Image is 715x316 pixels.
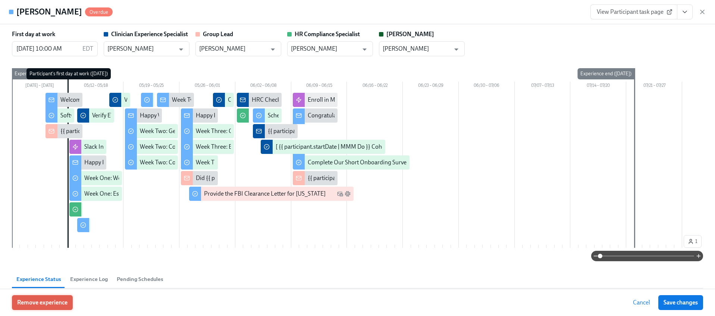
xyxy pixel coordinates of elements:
div: {{ participant.fullName }} has started onboarding [60,127,185,135]
div: [DATE] – [DATE] [12,82,68,91]
div: [ {{ participant.startDate | MMM Do }} Cohort] Confirm Successful Check-Out [276,143,470,151]
div: Welcome To The Charlie Health Team! [60,96,157,104]
div: Verify Elation for {{ participant.fullName }} [92,111,199,120]
button: Open [451,44,462,55]
div: Week Two: Core Processes (~1.25 hours to complete) [140,143,273,151]
div: Week Two Onboarding Recap! [172,96,249,104]
div: 06/09 – 06/15 [291,82,347,91]
span: Experience Log [70,275,108,284]
div: Congratulations On A Successful Check-Out! [308,111,421,120]
div: Complete Our Short Onboarding Survey [308,158,409,167]
div: Enroll in Milestone Email Experience [308,96,400,104]
strong: Group Lead [203,31,233,38]
div: Week Three: Cultural Competence & Special Populations (~3 hours to complete) [196,127,397,135]
button: Open [359,44,370,55]
p: EDT [82,45,93,53]
div: Software Set-Up [60,111,101,120]
span: Save changes [664,299,698,306]
div: 07/14 – 07/20 [570,82,626,91]
div: Happy Final Week of Onboarding! [196,111,282,120]
div: Week One: Essential Compliance Tasks (~6.5 hours to complete) [84,190,246,198]
div: Happy Week Two! [140,111,186,120]
div: HRC Check [252,96,280,104]
button: Remove experience [12,295,73,310]
div: Happy First Day! [84,158,126,167]
div: Provide the FBI Clearance Letter for [US_STATE] [204,190,326,198]
span: 1 [688,238,697,245]
button: Open [175,44,187,55]
div: Week Two: Get To Know Your Role (~4 hours to complete) [140,127,285,135]
svg: Slack [345,191,351,197]
div: 05/19 – 05/25 [123,82,179,91]
span: Pending Schedules [117,275,163,284]
button: Open [267,44,279,55]
div: Experience end ([DATE]) [577,68,634,79]
button: Cancel [628,295,655,310]
div: 06/02 – 06/08 [235,82,291,91]
strong: [PERSON_NAME] [386,31,434,38]
div: Week Three: Final Onboarding Tasks (~1.5 hours to complete) [196,158,351,167]
svg: Work Email [337,191,343,197]
span: Overdue [85,9,113,15]
span: Remove experience [17,299,68,306]
div: {{ participant.fullName }} passed their check-out! [308,174,432,182]
div: 06/16 – 06/22 [347,82,403,91]
div: {{ participant.fullName }} Is Cleared From Compliance! [268,127,407,135]
div: 06/23 – 06/29 [403,82,459,91]
a: View Participant task page [590,4,677,19]
div: Week Two: Compliance Crisis Response (~1.5 hours to complete) [140,158,303,167]
div: Did {{ participant.fullName }} Schedule A Meet & Greet? [196,174,337,182]
div: 07/21 – 07/27 [626,82,682,91]
label: First day at work [12,30,55,38]
strong: HR Compliance Specialist [295,31,360,38]
span: Cancel [633,299,650,306]
div: 06/30 – 07/06 [459,82,515,91]
div: Confirm Docebo Completion for {{ participant.fullName }} [228,96,375,104]
div: 07/07 – 07/13 [515,82,571,91]
button: View task page [677,4,693,19]
button: 1 [684,235,702,248]
strong: Clinician Experience Specialist [111,31,188,38]
span: View Participant task page [597,8,671,16]
h4: [PERSON_NAME] [16,6,82,18]
span: Experience Status [16,275,61,284]
button: Save changes [658,295,703,310]
div: Week One: Welcome To Charlie Health Tasks! (~3 hours to complete) [84,174,257,182]
div: Week Three: Ethics, Conduct, & Legal Responsibilities (~5 hours to complete) [196,143,390,151]
div: Participant's first day at work ([DATE]) [26,68,111,79]
div: 05/26 – 06/01 [179,82,235,91]
div: Schedule Onboarding Check-Out! [268,111,354,120]
div: Slack Invites [84,143,115,151]
div: 05/12 – 05/18 [68,82,124,91]
div: Verify Elation for {{ participant.fullName }} (2nd attempt) [124,96,267,104]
